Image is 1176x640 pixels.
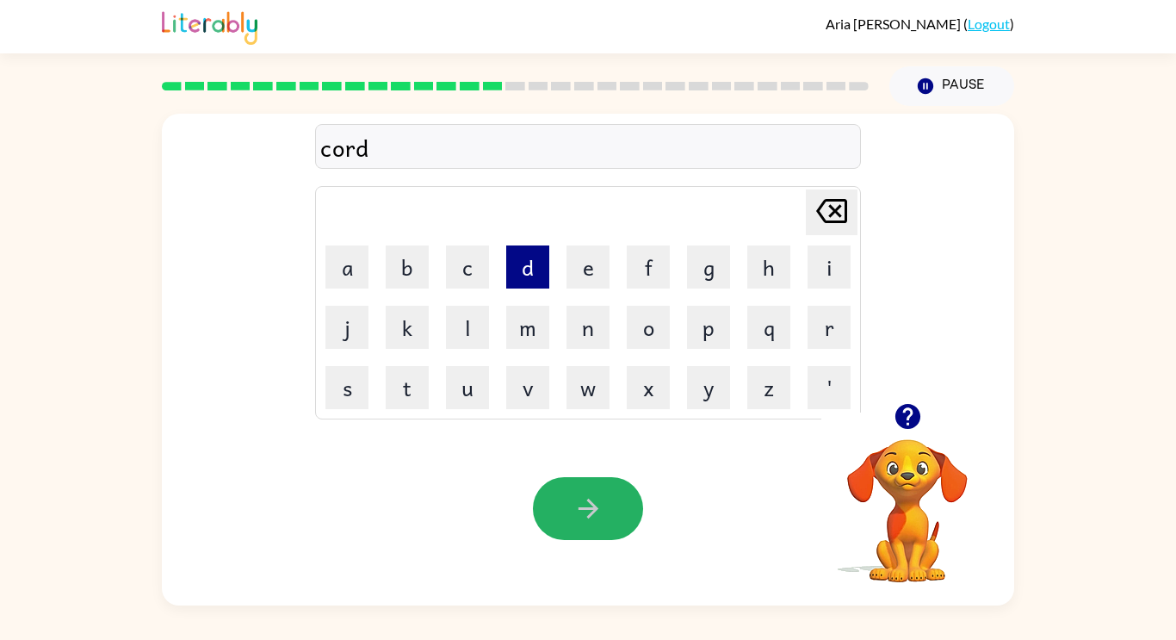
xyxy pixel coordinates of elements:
[826,16,1014,32] div: ( )
[506,306,549,349] button: m
[325,245,368,289] button: a
[386,306,429,349] button: k
[506,366,549,409] button: v
[386,245,429,289] button: b
[808,306,851,349] button: r
[687,306,730,349] button: p
[821,413,993,585] video: Your browser must support playing .mp4 files to use Literably. Please try using another browser.
[747,245,790,289] button: h
[566,366,610,409] button: w
[506,245,549,289] button: d
[162,7,257,45] img: Literably
[687,245,730,289] button: g
[687,366,730,409] button: y
[889,66,1014,106] button: Pause
[627,306,670,349] button: o
[320,129,856,165] div: cord
[808,366,851,409] button: '
[627,366,670,409] button: x
[386,366,429,409] button: t
[627,245,670,289] button: f
[566,245,610,289] button: e
[446,306,489,349] button: l
[826,16,963,32] span: Aria [PERSON_NAME]
[325,366,368,409] button: s
[446,245,489,289] button: c
[566,306,610,349] button: n
[747,366,790,409] button: z
[325,306,368,349] button: j
[446,366,489,409] button: u
[808,245,851,289] button: i
[968,16,1010,32] a: Logout
[747,306,790,349] button: q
